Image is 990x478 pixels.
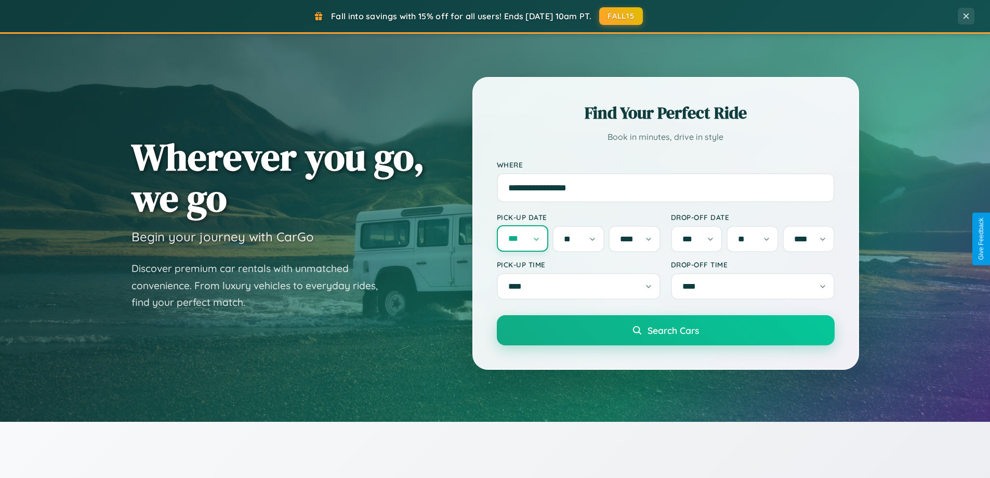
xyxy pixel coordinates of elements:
[131,229,314,244] h3: Begin your journey with CarGo
[497,130,835,145] p: Book in minutes, drive in style
[671,260,835,269] label: Drop-off Time
[131,260,391,311] p: Discover premium car rentals with unmatched convenience. From luxury vehicles to everyday rides, ...
[497,213,661,222] label: Pick-up Date
[331,11,591,21] span: Fall into savings with 15% off for all users! Ends [DATE] 10am PT.
[599,7,643,25] button: FALL15
[497,315,835,345] button: Search Cars
[131,136,425,218] h1: Wherever you go, we go
[671,213,835,222] label: Drop-off Date
[978,218,985,260] div: Give Feedback
[497,160,835,169] label: Where
[497,260,661,269] label: Pick-up Time
[497,101,835,124] h2: Find Your Perfect Ride
[648,325,699,336] span: Search Cars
